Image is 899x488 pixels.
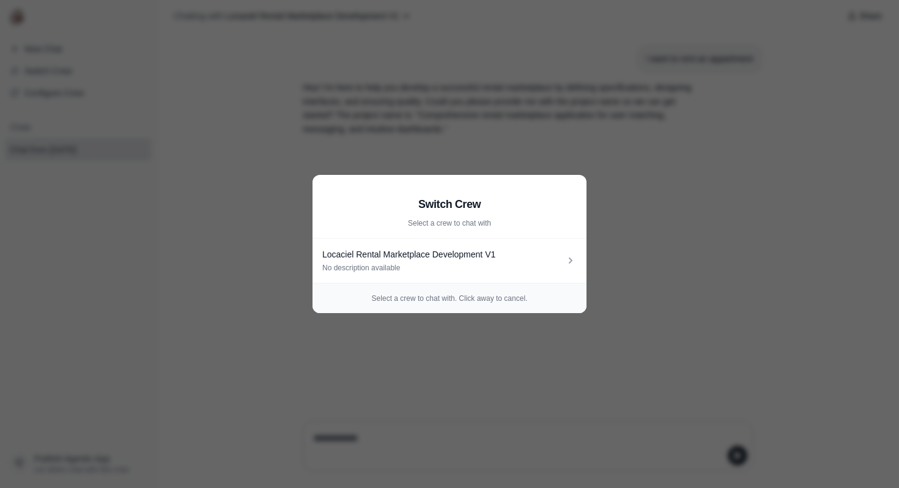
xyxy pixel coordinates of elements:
[322,294,577,303] p: Select a crew to chat with. Click away to cancel.
[322,248,564,261] div: Locaciel Rental Marketplace Development V1
[322,263,564,273] div: No description available
[313,238,586,283] a: Locaciel Rental Marketplace Development V1 No description available
[322,196,577,213] h2: Switch Crew
[322,218,577,228] p: Select a crew to chat with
